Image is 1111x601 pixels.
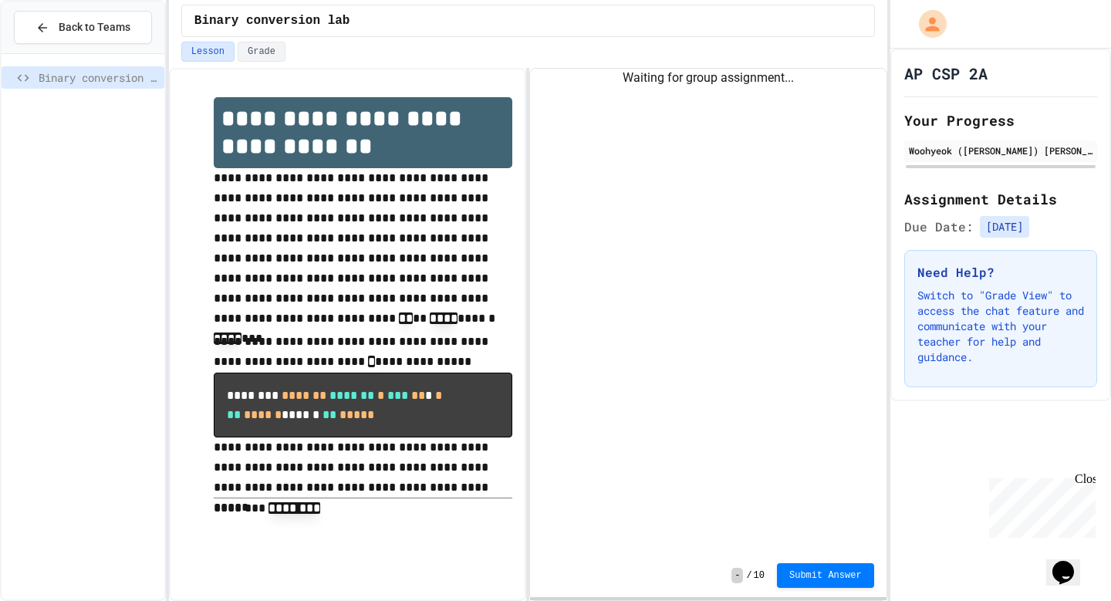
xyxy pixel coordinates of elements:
p: Switch to "Grade View" to access the chat feature and communicate with your teacher for help and ... [917,288,1084,365]
button: Grade [238,42,285,62]
span: 10 [754,569,765,582]
span: Due Date: [904,218,974,236]
h2: Assignment Details [904,188,1097,210]
span: Submit Answer [789,569,862,582]
button: Submit Answer [777,563,874,588]
span: Binary conversion lab [39,69,158,86]
button: Back to Teams [14,11,152,44]
span: [DATE] [980,216,1029,238]
span: / [746,569,751,582]
div: Woohyeok ([PERSON_NAME]) [PERSON_NAME] [909,143,1092,157]
div: My Account [903,6,951,42]
div: Waiting for group assignment... [530,69,886,87]
iframe: chat widget [1046,539,1096,586]
span: Back to Teams [59,19,130,35]
span: - [731,568,743,583]
div: Chat with us now!Close [6,6,106,98]
button: Lesson [181,42,235,62]
span: Binary conversion lab [194,12,350,30]
h1: AP CSP 2A [904,62,988,84]
iframe: chat widget [983,472,1096,538]
h3: Need Help? [917,263,1084,282]
h2: Your Progress [904,110,1097,131]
